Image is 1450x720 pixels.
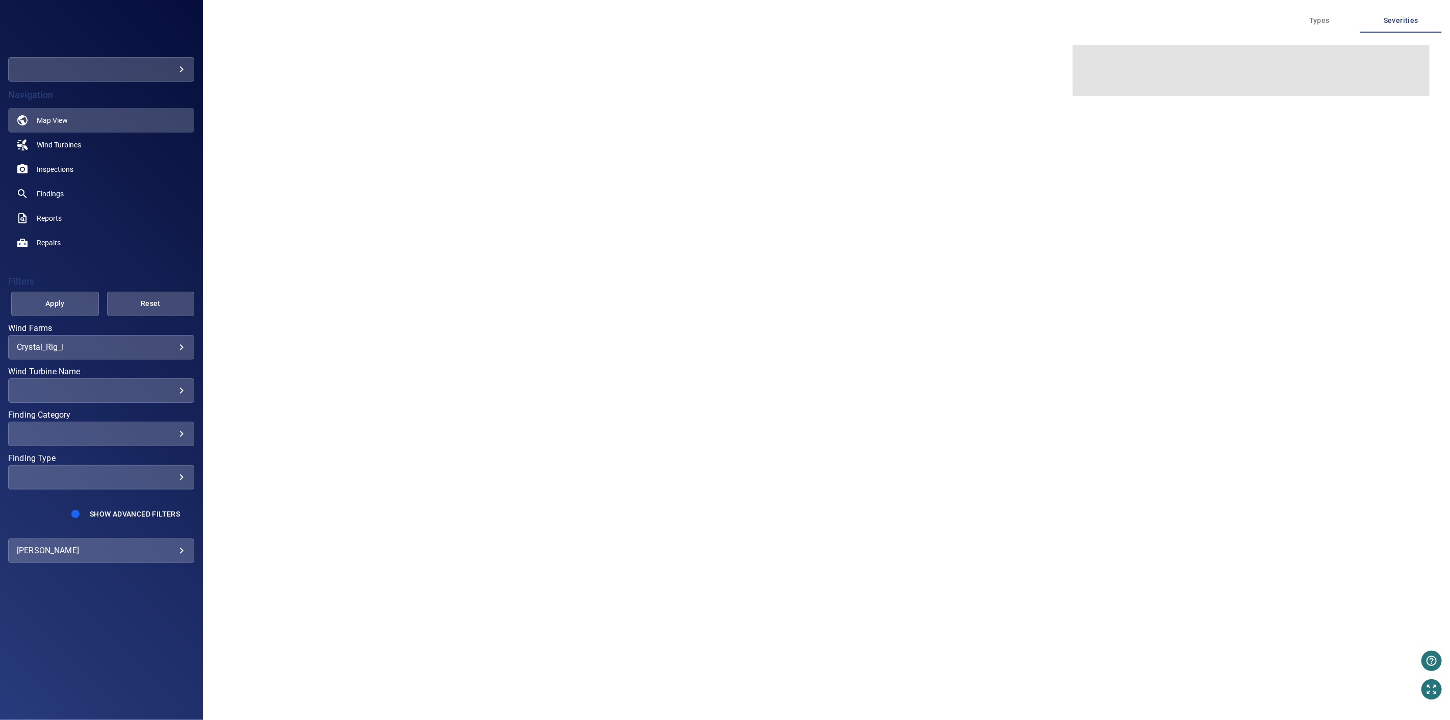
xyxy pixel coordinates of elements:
button: Show Advanced Filters [84,506,186,522]
label: Wind Farms [8,324,194,332]
a: windturbines noActive [8,133,194,157]
span: Reports [37,213,62,223]
label: Finding Category [8,411,194,419]
span: Apply [24,297,86,310]
div: fullcirclenaturalpower [8,57,194,82]
label: Wind Turbine Name [8,368,194,376]
a: reports noActive [8,206,194,230]
div: Crystal_Rig_I [17,342,186,352]
span: Severities [1366,14,1436,27]
label: Finding Type [8,454,194,462]
img: fullcirclenaturalpower-logo [55,25,148,36]
a: inspections noActive [8,157,194,182]
span: Inspections [37,164,73,174]
button: Apply [11,292,99,316]
div: Finding Category [8,422,194,446]
h4: Filters [8,276,194,287]
span: Reset [120,297,182,310]
div: [PERSON_NAME] [17,543,186,559]
h4: Navigation [8,90,194,100]
span: Types [1285,14,1354,27]
span: Show Advanced Filters [90,510,180,518]
div: Wind Farms [8,335,194,359]
span: Wind Turbines [37,140,81,150]
a: findings noActive [8,182,194,206]
span: Findings [37,189,64,199]
span: Map View [37,115,68,125]
a: map active [8,108,194,133]
a: repairs noActive [8,230,194,255]
span: Repairs [37,238,61,248]
div: Finding Type [8,465,194,490]
button: Reset [107,292,195,316]
div: Wind Turbine Name [8,378,194,403]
